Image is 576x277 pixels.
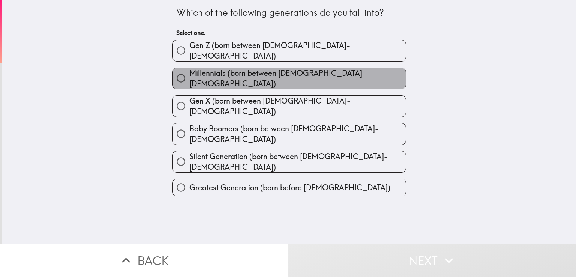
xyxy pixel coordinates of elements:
[172,151,406,172] button: Silent Generation (born between [DEMOGRAPHIC_DATA]-[DEMOGRAPHIC_DATA])
[172,96,406,117] button: Gen X (born between [DEMOGRAPHIC_DATA]-[DEMOGRAPHIC_DATA])
[189,40,406,61] span: Gen Z (born between [DEMOGRAPHIC_DATA]-[DEMOGRAPHIC_DATA])
[288,244,576,277] button: Next
[172,123,406,145] button: Baby Boomers (born between [DEMOGRAPHIC_DATA]-[DEMOGRAPHIC_DATA])
[176,29,402,37] h6: Select one.
[172,179,406,196] button: Greatest Generation (born before [DEMOGRAPHIC_DATA])
[189,123,406,145] span: Baby Boomers (born between [DEMOGRAPHIC_DATA]-[DEMOGRAPHIC_DATA])
[189,151,406,172] span: Silent Generation (born between [DEMOGRAPHIC_DATA]-[DEMOGRAPHIC_DATA])
[172,68,406,89] button: Millennials (born between [DEMOGRAPHIC_DATA]-[DEMOGRAPHIC_DATA])
[172,40,406,61] button: Gen Z (born between [DEMOGRAPHIC_DATA]-[DEMOGRAPHIC_DATA])
[189,96,406,117] span: Gen X (born between [DEMOGRAPHIC_DATA]-[DEMOGRAPHIC_DATA])
[189,182,390,193] span: Greatest Generation (born before [DEMOGRAPHIC_DATA])
[176,6,402,19] div: Which of the following generations do you fall into?
[189,68,406,89] span: Millennials (born between [DEMOGRAPHIC_DATA]-[DEMOGRAPHIC_DATA])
